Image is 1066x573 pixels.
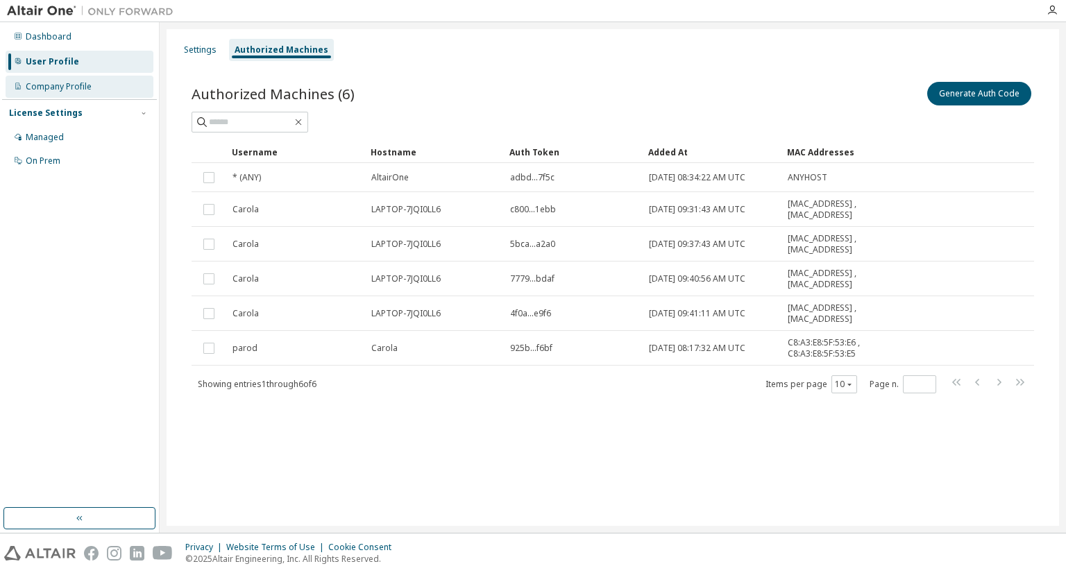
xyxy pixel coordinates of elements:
div: Auth Token [509,141,637,163]
div: Added At [648,141,776,163]
span: parod [232,343,257,354]
span: Page n. [870,375,936,393]
div: Privacy [185,542,226,553]
img: altair_logo.svg [4,546,76,561]
span: 7779...bdaf [510,273,555,284]
span: Authorized Machines (6) [192,84,355,103]
span: 925b...f6bf [510,343,552,354]
span: [MAC_ADDRESS] , [MAC_ADDRESS] [788,268,892,290]
div: License Settings [9,108,83,119]
span: LAPTOP-7JQI0LL6 [371,273,441,284]
div: Managed [26,132,64,143]
span: [MAC_ADDRESS] , [MAC_ADDRESS] [788,198,892,221]
span: [MAC_ADDRESS] , [MAC_ADDRESS] [788,233,892,255]
div: On Prem [26,155,60,166]
img: facebook.svg [84,546,99,561]
span: [MAC_ADDRESS] , [MAC_ADDRESS] [788,302,892,325]
span: Showing entries 1 through 6 of 6 [198,378,316,390]
span: AltairOne [371,172,409,183]
div: Authorized Machines [235,44,328,55]
span: Carola [232,308,259,319]
span: [DATE] 08:34:22 AM UTC [649,172,745,183]
img: instagram.svg [107,546,121,561]
div: Cookie Consent [328,542,400,553]
span: 5bca...a2a0 [510,239,555,250]
div: Dashboard [26,31,71,42]
span: [DATE] 09:37:43 AM UTC [649,239,745,250]
div: Settings [184,44,217,55]
span: 4f0a...e9f6 [510,308,551,319]
button: Generate Auth Code [927,82,1031,105]
span: Carola [232,204,259,215]
div: User Profile [26,56,79,67]
div: Username [232,141,359,163]
img: Altair One [7,4,180,18]
div: MAC Addresses [787,141,892,163]
p: © 2025 Altair Engineering, Inc. All Rights Reserved. [185,553,400,565]
span: [DATE] 09:31:43 AM UTC [649,204,745,215]
img: youtube.svg [153,546,173,561]
img: linkedin.svg [130,546,144,561]
span: LAPTOP-7JQI0LL6 [371,239,441,250]
span: ANYHOST [788,172,827,183]
div: Company Profile [26,81,92,92]
span: LAPTOP-7JQI0LL6 [371,308,441,319]
div: Website Terms of Use [226,542,328,553]
span: Items per page [765,375,857,393]
span: C8:A3:E8:5F:53:E6 , C8:A3:E8:5F:53:E5 [788,337,892,359]
span: * (ANY) [232,172,261,183]
div: Hostname [371,141,498,163]
span: adbd...7f5c [510,172,555,183]
span: [DATE] 09:40:56 AM UTC [649,273,745,284]
span: Carola [232,239,259,250]
button: 10 [835,379,854,390]
span: LAPTOP-7JQI0LL6 [371,204,441,215]
span: [DATE] 08:17:32 AM UTC [649,343,745,354]
span: Carola [232,273,259,284]
span: c800...1ebb [510,204,556,215]
span: Carola [371,343,398,354]
span: [DATE] 09:41:11 AM UTC [649,308,745,319]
